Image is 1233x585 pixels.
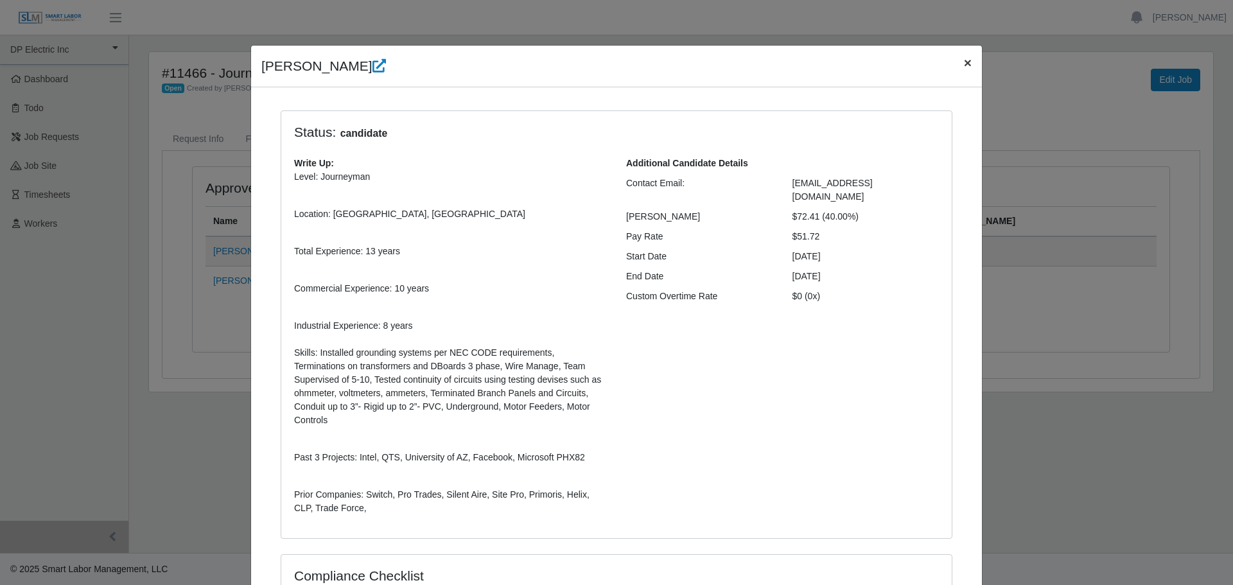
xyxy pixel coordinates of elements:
h4: Status: [294,124,773,141]
p: Prior Companies: Switch, Pro Trades, Silent Aire, Site Pro, Primoris, Helix, CLP, Trade Force, [294,475,607,515]
span: × [964,55,972,70]
b: Additional Candidate Details [626,158,748,168]
h4: [PERSON_NAME] [261,56,386,76]
div: Contact Email: [616,177,783,204]
span: candidate [336,126,391,141]
div: [DATE] [783,250,949,263]
b: Write Up: [294,158,334,168]
div: $51.72 [783,230,949,243]
p: Industrial Experience: 8 years Skills: Installed grounding systems per NEC CODE requirements, Ter... [294,306,607,427]
div: End Date [616,270,783,283]
p: Level: Journeyman [294,170,607,184]
p: Past 3 Projects: Intel, QTS, University of AZ, Facebook, Microsoft PHX82 [294,437,607,464]
p: Total Experience: 13 years [294,231,607,258]
p: Commercial Experience: 10 years [294,268,607,295]
div: Pay Rate [616,230,783,243]
p: Location: [GEOGRAPHIC_DATA], [GEOGRAPHIC_DATA] [294,194,607,221]
span: [DATE] [792,271,821,281]
div: $72.41 (40.00%) [783,210,949,223]
button: Close [954,46,982,80]
span: [EMAIL_ADDRESS][DOMAIN_NAME] [792,178,873,202]
div: [PERSON_NAME] [616,210,783,223]
span: $0 (0x) [792,291,821,301]
div: Custom Overtime Rate [616,290,783,303]
div: Start Date [616,250,783,263]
